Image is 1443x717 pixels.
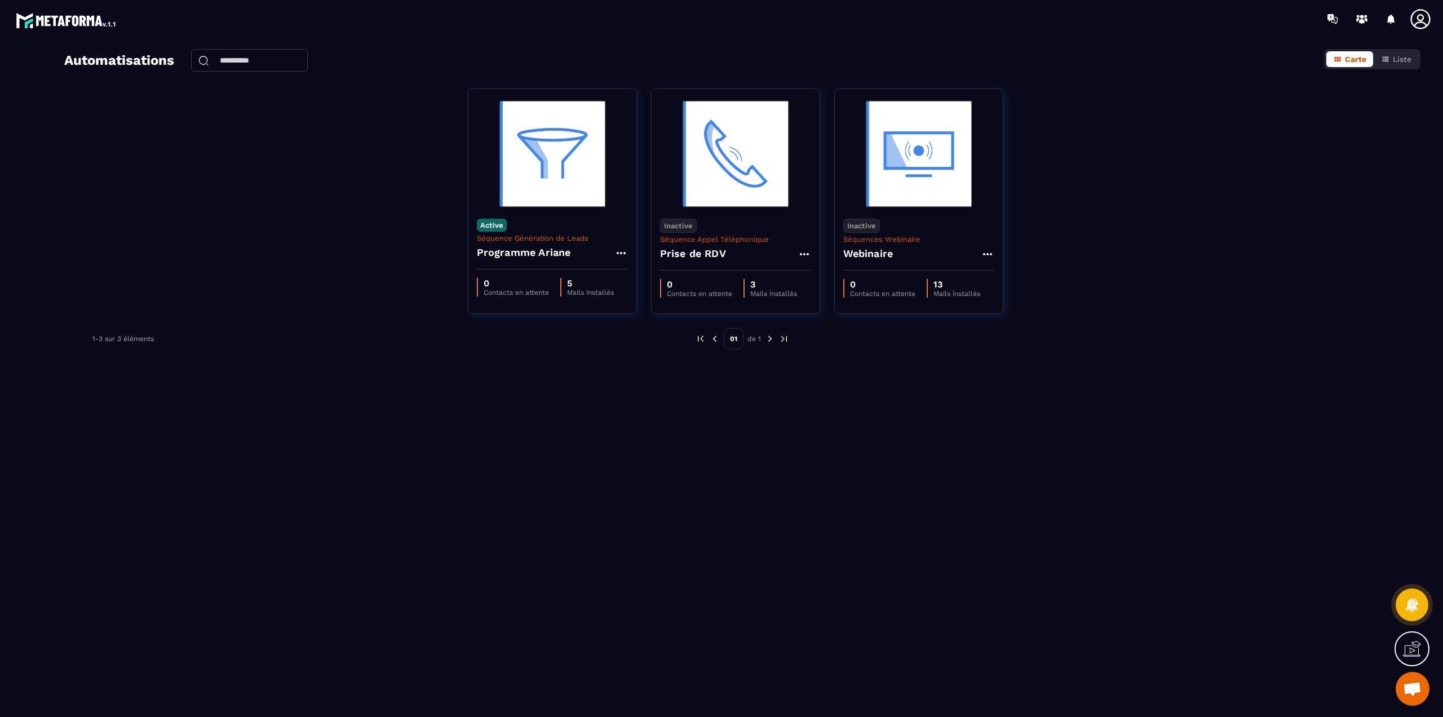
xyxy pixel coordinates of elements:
img: next [779,334,789,344]
p: Mails installés [567,289,614,296]
p: 0 [667,279,732,290]
p: Contacts en attente [850,290,915,298]
p: 13 [933,279,980,290]
h2: Automatisations [64,49,174,72]
img: logo [16,10,117,30]
p: de 1 [747,334,761,343]
p: 1-3 sur 3 éléments [92,335,154,343]
p: 0 [484,278,549,289]
img: automation-background [843,98,994,210]
p: Séquence Appel Téléphonique [660,235,811,244]
h4: Programme Ariane [477,245,571,260]
img: prev [696,334,706,344]
p: Séquences Webinaire [843,235,994,244]
img: automation-background [477,98,628,210]
p: Contacts en attente [667,290,732,298]
span: Liste [1393,55,1411,64]
p: Mails installés [750,290,797,298]
p: 5 [567,278,614,289]
p: 0 [850,279,915,290]
span: Carte [1345,55,1366,64]
p: 01 [724,328,743,349]
h4: Webinaire [843,246,893,262]
img: automation-background [660,98,811,210]
a: Mở cuộc trò chuyện [1396,672,1429,706]
p: Mails installés [933,290,980,298]
p: Inactive [660,219,697,233]
p: Séquence Génération de Leads [477,234,628,242]
img: next [765,334,775,344]
p: Inactive [843,219,880,233]
button: Liste [1374,51,1418,67]
p: 3 [750,279,797,290]
button: Carte [1326,51,1373,67]
p: Contacts en attente [484,289,549,296]
h4: Prise de RDV [660,246,726,262]
img: prev [710,334,720,344]
p: Active [477,219,507,232]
